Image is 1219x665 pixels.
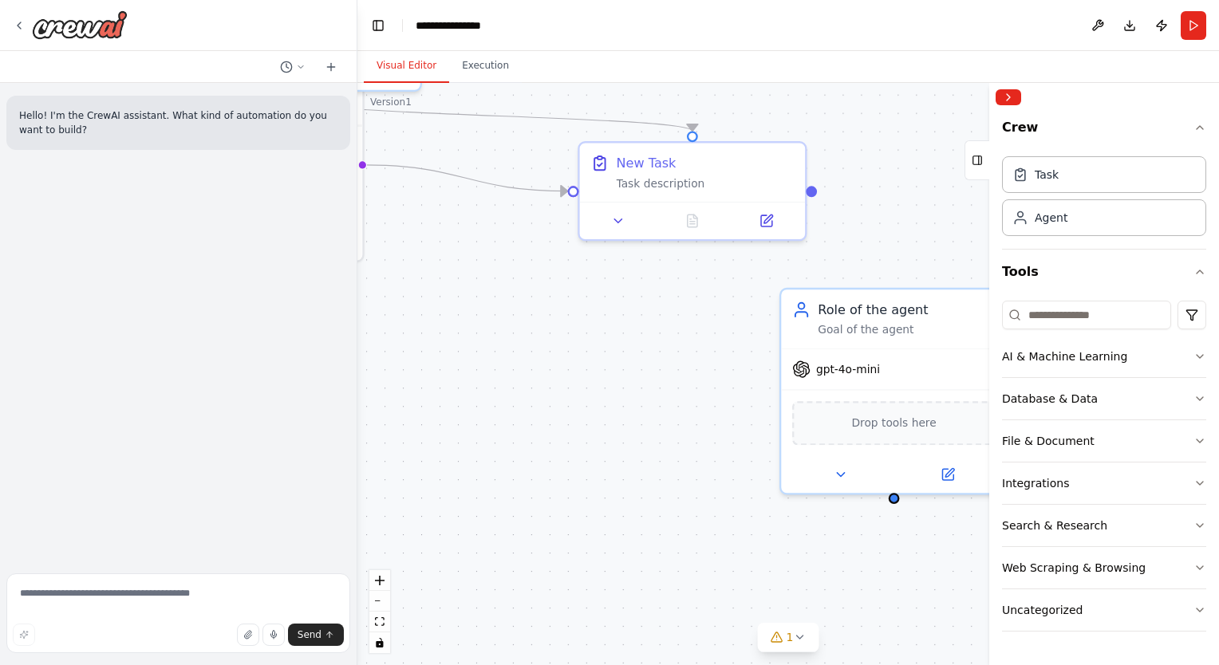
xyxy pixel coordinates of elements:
[617,176,795,191] div: Task description
[1002,112,1206,150] button: Crew
[578,141,807,241] div: New TaskTask description
[1035,167,1059,183] div: Task
[318,57,344,77] button: Start a new chat
[1002,505,1206,546] button: Search & Research
[449,49,522,83] button: Execution
[1002,462,1206,504] button: Integrations
[416,18,499,33] nav: breadcrumb
[818,301,996,319] div: Role of the agent
[237,624,259,646] button: Upload files
[851,414,936,432] span: Drop tools here
[1035,210,1067,226] div: Agent
[983,83,996,665] button: Toggle Sidebar
[369,591,390,612] button: zoom out
[1002,250,1206,294] button: Tools
[367,14,389,37] button: Hide left sidebar
[369,632,390,653] button: toggle interactivity
[996,89,1021,105] button: Collapse right sidebar
[787,629,794,645] span: 1
[1002,517,1107,533] div: Search & Research
[19,108,337,137] p: Hello! I'm the CrewAI assistant. What kind of automation do you want to build?
[1002,294,1206,644] div: Tools
[262,624,285,646] button: Click to speak your automation idea
[1002,475,1069,491] div: Integrations
[1002,560,1146,576] div: Web Scraping & Browsing
[1002,378,1206,419] button: Database & Data
[1002,420,1206,462] button: File & Document
[298,101,701,132] g: Edge from 7ab1b818-5905-484a-b898-306badfa502f to 2435001e-0c71-4ce4-aa7c-25fa03f70068
[369,612,390,632] button: fit view
[1002,150,1206,249] div: Crew
[735,210,798,232] button: Open in side panel
[13,624,35,646] button: Improve this prompt
[1002,589,1206,631] button: Uncategorized
[274,57,312,77] button: Switch to previous chat
[298,628,322,641] span: Send
[364,49,449,83] button: Visual Editor
[370,96,412,108] div: Version 1
[364,155,568,200] g: Edge from triggers to 2435001e-0c71-4ce4-aa7c-25fa03f70068
[779,288,1008,495] div: Role of the agentGoal of the agentgpt-4o-miniDrop tools here
[1002,547,1206,588] button: Web Scraping & Browsing
[1002,336,1206,377] button: AI & Machine Learning
[1002,391,1098,407] div: Database & Data
[617,154,677,172] div: New Task
[1002,348,1127,364] div: AI & Machine Learning
[369,570,390,591] button: zoom in
[816,362,880,376] span: gpt-4o-mini
[653,210,731,232] button: No output available
[288,624,344,646] button: Send
[818,323,996,337] div: Goal of the agent
[758,623,819,652] button: 1
[369,570,390,653] div: React Flow controls
[1002,602,1083,618] div: Uncategorized
[1002,433,1095,449] div: File & Document
[32,10,128,39] img: Logo
[896,463,1000,486] button: Open in side panel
